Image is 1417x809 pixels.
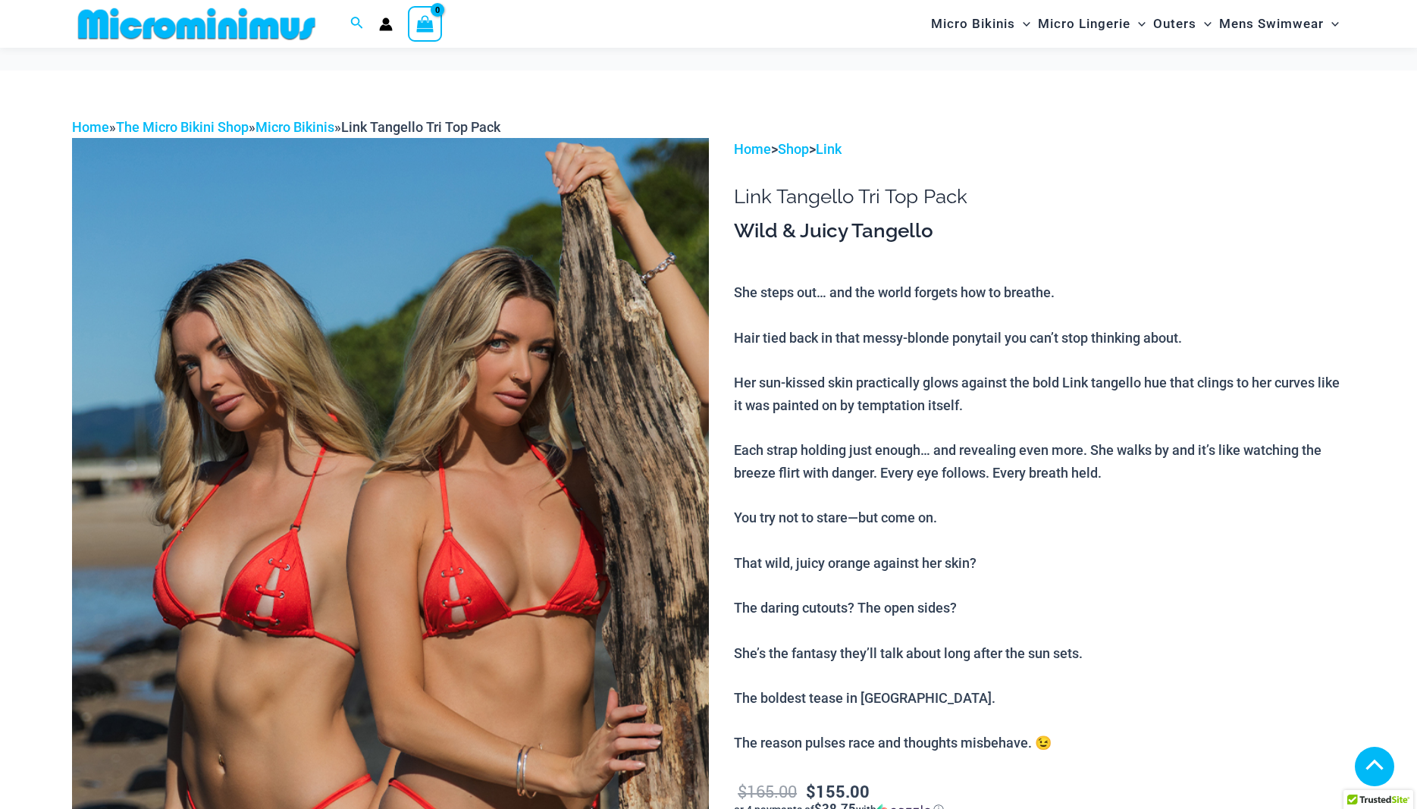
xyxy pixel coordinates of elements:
a: Account icon link [379,17,393,31]
a: View Shopping Cart, empty [408,6,443,41]
span: Menu Toggle [1130,5,1146,43]
a: Link [816,141,842,157]
h1: Link Tangello Tri Top Pack [734,185,1345,209]
a: OutersMenu ToggleMenu Toggle [1149,5,1215,43]
span: Menu Toggle [1015,5,1030,43]
a: Mens SwimwearMenu ToggleMenu Toggle [1215,5,1343,43]
a: The Micro Bikini Shop [116,119,249,135]
bdi: 165.00 [738,780,797,802]
span: Outers [1153,5,1196,43]
p: > > [734,138,1345,161]
span: Menu Toggle [1324,5,1339,43]
a: Shop [778,141,809,157]
span: $ [738,780,747,802]
a: Home [734,141,771,157]
span: $ [806,780,816,802]
a: Micro Bikinis [255,119,334,135]
a: Home [72,119,109,135]
span: Mens Swimwear [1219,5,1324,43]
span: » » » [72,119,500,135]
bdi: 155.00 [806,780,870,802]
span: Micro Lingerie [1038,5,1130,43]
span: Menu Toggle [1196,5,1212,43]
a: Micro BikinisMenu ToggleMenu Toggle [927,5,1034,43]
img: MM SHOP LOGO FLAT [72,7,321,41]
span: Link Tangello Tri Top Pack [341,119,500,135]
a: Micro LingerieMenu ToggleMenu Toggle [1034,5,1149,43]
a: Search icon link [350,14,364,33]
h3: Wild & Juicy Tangello [734,218,1345,244]
nav: Site Navigation [925,2,1346,45]
span: Micro Bikinis [931,5,1015,43]
p: She steps out… and the world forgets how to breathe. Hair tied back in that messy-blonde ponytail... [734,281,1345,754]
